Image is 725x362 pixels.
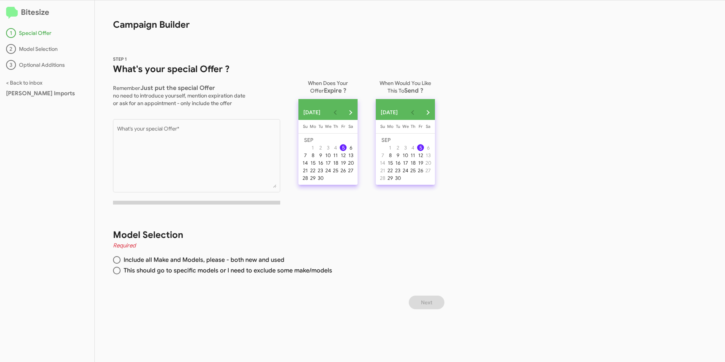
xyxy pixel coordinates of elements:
div: Model Selection [6,44,88,54]
div: 4 [332,144,339,151]
button: September 12, 2025 [417,151,424,159]
span: Fr [419,124,422,129]
div: 3 [325,144,331,151]
button: September 9, 2025 [317,151,324,159]
button: September 6, 2025 [424,144,432,151]
button: September 16, 2025 [317,159,324,167]
div: 5 [340,144,347,151]
button: September 30, 2025 [394,174,402,182]
div: 22 [309,167,316,174]
div: 9 [394,152,401,159]
button: September 4, 2025 [409,144,417,151]
button: September 28, 2025 [301,174,309,182]
span: Th [333,124,338,129]
button: September 21, 2025 [379,167,386,174]
span: [DATE] [381,105,398,119]
div: 29 [309,175,316,181]
p: Remember no need to introduce yourself, mention expiration date or ask for an appointment - only ... [113,81,280,107]
div: 16 [317,159,324,166]
span: Mo [310,124,316,129]
div: 2 [317,144,324,151]
div: 24 [325,167,331,174]
div: 15 [309,159,316,166]
div: 1 [6,28,16,38]
span: Send ? [404,87,423,94]
div: 24 [402,167,409,174]
button: September 27, 2025 [347,167,355,174]
button: September 26, 2025 [417,167,424,174]
span: Fr [341,124,345,129]
button: September 3, 2025 [402,144,409,151]
button: September 13, 2025 [424,151,432,159]
button: September 24, 2025 [402,167,409,174]
div: 9 [317,152,324,159]
div: 2 [6,44,16,54]
img: logo-minimal.svg [6,7,18,19]
span: Include all Make and Models, please - both new and used [121,256,284,264]
span: Mo [387,124,394,129]
button: September 8, 2025 [309,151,317,159]
h4: Required [113,241,429,250]
div: 8 [309,152,316,159]
span: [DATE] [303,105,320,119]
button: September 17, 2025 [402,159,409,167]
button: September 18, 2025 [409,159,417,167]
div: 30 [394,175,401,181]
button: September 7, 2025 [379,151,386,159]
div: 27 [425,167,432,174]
button: September 10, 2025 [402,151,409,159]
button: September 9, 2025 [394,151,402,159]
button: September 5, 2025 [339,144,347,151]
button: September 16, 2025 [394,159,402,167]
div: 19 [340,159,347,166]
div: 15 [387,159,394,166]
button: September 11, 2025 [409,151,417,159]
span: Expire ? [324,87,346,94]
button: September 3, 2025 [324,144,332,151]
div: 16 [394,159,401,166]
div: 3 [6,60,16,70]
td: SEP [301,136,355,144]
div: 11 [410,152,416,159]
button: September 22, 2025 [386,167,394,174]
span: Tu [319,124,323,129]
span: Sa [426,124,430,129]
div: 12 [340,152,347,159]
div: 3 [402,144,409,151]
div: 27 [347,167,354,174]
button: September 2, 2025 [394,144,402,151]
button: September 21, 2025 [301,167,309,174]
span: Just put the special Offer [140,84,215,92]
div: 26 [340,167,347,174]
span: Sa [348,124,353,129]
div: 20 [425,159,432,166]
button: September 6, 2025 [347,144,355,151]
div: 13 [347,152,354,159]
button: September 24, 2025 [324,167,332,174]
a: < Back to inbox [6,79,42,86]
button: September 20, 2025 [347,159,355,167]
div: 12 [417,152,424,159]
span: We [325,124,331,129]
span: Su [380,124,385,129]
div: 30 [317,175,324,181]
button: September 25, 2025 [332,167,339,174]
div: 13 [425,152,432,159]
button: September 19, 2025 [339,159,347,167]
button: September 20, 2025 [424,159,432,167]
div: 20 [347,159,354,166]
button: September 23, 2025 [394,167,402,174]
button: September 15, 2025 [386,159,394,167]
div: 5 [417,144,424,151]
button: Previous month [328,105,343,120]
div: [PERSON_NAME] Imports [6,90,88,97]
button: September 14, 2025 [301,159,309,167]
button: Next month [420,105,435,120]
button: September 29, 2025 [309,174,317,182]
button: September 1, 2025 [309,144,317,151]
button: September 15, 2025 [309,159,317,167]
div: 17 [402,159,409,166]
button: Next month [343,105,358,120]
button: September 7, 2025 [301,151,309,159]
div: 14 [302,159,309,166]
